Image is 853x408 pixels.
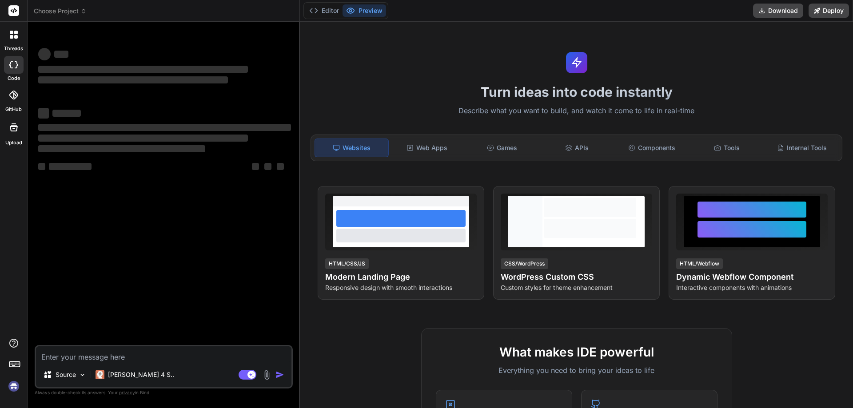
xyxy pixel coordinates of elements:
[765,139,838,157] div: Internal Tools
[52,110,81,117] span: ‌
[676,258,723,269] div: HTML/Webflow
[436,365,717,376] p: Everything you need to bring your ideas to life
[119,390,135,395] span: privacy
[38,108,49,119] span: ‌
[306,4,343,17] button: Editor
[108,370,174,379] p: [PERSON_NAME] 4 S..
[690,139,764,157] div: Tools
[38,124,291,131] span: ‌
[305,84,848,100] h1: Turn ideas into code instantly
[391,139,464,157] div: Web Apps
[38,66,248,73] span: ‌
[501,271,652,283] h4: WordPress Custom CSS
[325,271,477,283] h4: Modern Landing Page
[38,163,45,170] span: ‌
[275,370,284,379] img: icon
[676,271,828,283] h4: Dynamic Webflow Component
[38,145,205,152] span: ‌
[325,283,477,292] p: Responsive design with smooth interactions
[34,7,87,16] span: Choose Project
[5,139,22,147] label: Upload
[252,163,259,170] span: ‌
[35,388,293,397] p: Always double-check its answers. Your in Bind
[676,283,828,292] p: Interactive components with animations
[79,371,86,379] img: Pick Models
[436,343,717,361] h2: What makes IDE powerful
[809,4,849,18] button: Deploy
[315,139,389,157] div: Websites
[325,258,369,269] div: HTML/CSS/JS
[56,370,76,379] p: Source
[305,105,848,117] p: Describe what you want to build, and watch it come to life in real-time
[4,45,23,52] label: threads
[5,106,22,113] label: GitHub
[277,163,284,170] span: ‌
[38,135,248,142] span: ‌
[96,370,104,379] img: Claude 4 Sonnet
[753,4,803,18] button: Download
[38,48,51,60] span: ‌
[54,51,68,58] span: ‌
[343,4,386,17] button: Preview
[501,283,652,292] p: Custom styles for theme enhancement
[615,139,689,157] div: Components
[8,75,20,82] label: code
[501,258,548,269] div: CSS/WordPress
[264,163,271,170] span: ‌
[262,370,272,380] img: attachment
[540,139,614,157] div: APIs
[38,76,228,83] span: ‌
[6,379,21,394] img: signin
[49,163,92,170] span: ‌
[466,139,539,157] div: Games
